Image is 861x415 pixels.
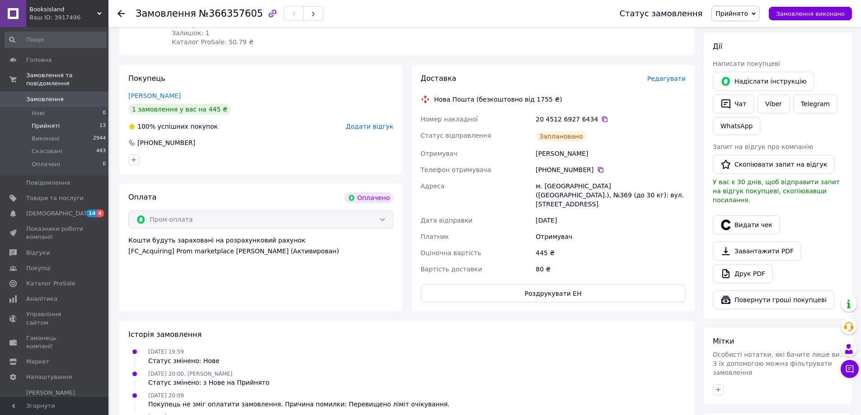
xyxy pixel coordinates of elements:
span: Замовлення [26,95,64,103]
div: 1 замовлення у вас на 445 ₴ [128,104,231,115]
div: [PHONE_NUMBER] [136,138,196,147]
button: Роздрукувати ЕН [421,284,686,303]
div: [PERSON_NAME] [534,145,687,162]
span: Написати покупцеві [713,60,780,67]
span: Прийнято [715,10,748,17]
span: Головна [26,56,52,64]
button: Чат з покупцем [841,360,859,378]
span: 100% [137,123,155,130]
div: Кошти будуть зараховані на розрахунковий рахунок [128,236,394,256]
span: Історія замовлення [128,330,202,339]
span: Отримувач [421,150,457,157]
span: Оплата [128,193,156,201]
span: Доставка [421,74,456,83]
button: Надіслати інструкцію [713,72,814,91]
div: Статус змінено: Нове [148,356,220,365]
span: 443 [96,147,106,155]
span: Повідомлення [26,179,70,187]
span: 0 [103,109,106,117]
span: 0 [103,160,106,168]
span: Виконані [32,135,60,143]
span: Маркет [26,358,49,366]
div: Оплачено [344,192,393,203]
span: Відгуки [26,249,50,257]
div: Покупець не зміг оплатити замовлення. Причина помилки: Перевищено ліміт очікування. [148,400,450,409]
span: Замовлення виконано [776,10,845,17]
span: Показники роботи компанії [26,225,84,241]
button: Замовлення виконано [769,7,852,20]
span: У вас є 30 днів, щоб відправити запит на відгук покупцеві, скопіювавши посилання. [713,178,840,204]
span: Прийняті [32,122,60,130]
div: Статус замовлення [620,9,703,18]
span: Залишок: 1 [172,29,210,37]
span: Гаманець компанії [26,334,84,350]
input: Пошук [5,32,107,48]
div: Статус змінено: з Нове на Прийнято [148,378,269,387]
span: Номер накладної [421,116,478,123]
span: Booksisland [29,5,97,14]
span: Налаштування [26,373,72,381]
div: м. [GEOGRAPHIC_DATA] ([GEOGRAPHIC_DATA].), №369 (до 30 кг): вул. [STREET_ADDRESS] [534,178,687,212]
span: Запит на відгук про компанію [713,143,813,150]
div: Ваш ID: 3917496 [29,14,108,22]
div: Заплановано [536,131,587,142]
span: Мітки [713,337,734,345]
span: Дії [713,42,722,51]
span: Управління сайтом [26,310,84,326]
span: Замовлення [136,8,196,19]
span: Додати відгук [346,123,393,130]
span: 2944 [93,135,106,143]
span: Скасовані [32,147,62,155]
span: Особисті нотатки, які бачите лише ви. З їх допомогою можна фільтрувати замовлення [713,351,842,376]
span: Каталог ProSale: 50.79 ₴ [172,38,254,46]
span: Адреса [421,182,445,190]
button: Повернути гроші покупцеві [713,290,834,309]
a: Viber [757,94,789,113]
span: Аналітика [26,295,57,303]
span: Каталог ProSale [26,280,75,288]
span: Покупець [128,74,165,83]
a: Завантажити PDF [713,242,801,261]
a: Telegram [793,94,837,113]
span: [DATE] 20:00, [PERSON_NAME] [148,371,232,377]
div: 20 4512 6927 6434 [536,115,686,124]
div: Отримувач [534,228,687,245]
span: 4 [97,210,104,217]
span: [PERSON_NAME] та рахунки [26,389,84,414]
span: [DATE] 20:09 [148,392,184,399]
div: [FC_Acquiring] Prom marketplace [PERSON_NAME] (Активирован) [128,247,394,256]
button: Видати чек [713,215,780,234]
span: 13 [99,122,106,130]
span: Товари та послуги [26,194,84,202]
div: [DATE] [534,212,687,228]
span: 14 [86,210,97,217]
span: №366357605 [199,8,263,19]
span: Оплачені [32,160,60,168]
a: [PERSON_NAME] [128,92,181,99]
span: Статус відправлення [421,132,491,139]
span: [DATE] 19:59 [148,349,184,355]
span: Дата відправки [421,217,473,224]
span: Телефон отримувача [421,166,491,173]
div: 445 ₴ [534,245,687,261]
span: Редагувати [647,75,686,82]
button: Скопіювати запит на відгук [713,155,835,174]
span: Платник [421,233,449,240]
div: успішних покупок [128,122,218,131]
a: Друк PDF [713,264,773,283]
span: Оціночна вартість [421,249,481,256]
span: Вартість доставки [421,266,482,273]
div: Повернутися назад [118,9,125,18]
span: [DEMOGRAPHIC_DATA] [26,210,93,218]
span: Нові [32,109,45,117]
div: Нова Пошта (безкоштовно від 1755 ₴) [432,95,565,104]
div: [PHONE_NUMBER] [536,165,686,174]
a: WhatsApp [713,117,760,135]
span: Артикул: 1584 [172,20,220,28]
button: Чат [713,94,754,113]
div: 80 ₴ [534,261,687,277]
span: Покупці [26,264,51,272]
span: Замовлення та повідомлення [26,71,108,88]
